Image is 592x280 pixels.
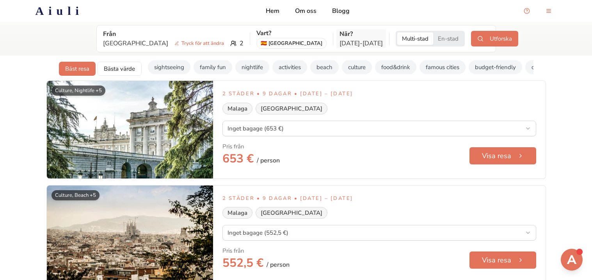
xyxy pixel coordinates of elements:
[541,3,556,19] button: menu-button
[340,39,383,48] p: [DATE] - [DATE]
[171,39,227,47] span: Tryck för att ändra
[561,249,583,271] button: Open support chat
[235,60,269,74] button: nightlife
[23,4,96,18] a: Aiuli
[103,39,227,48] p: [GEOGRAPHIC_DATA]
[420,60,466,74] button: famous cities
[562,250,581,269] img: Support
[222,143,244,150] div: Pris från
[103,29,244,39] p: Från
[340,29,383,39] p: När?
[256,29,327,38] p: Vart?
[222,152,280,169] h2: 653 €
[261,40,267,46] span: flag
[433,32,463,45] button: Single-city
[272,60,307,74] button: activities
[47,81,213,178] img: Bild av Madrid Es
[332,6,350,16] a: Blogg
[375,60,416,74] button: food&drink
[194,60,232,74] button: family fun
[267,260,290,269] span: / person
[471,31,518,46] button: Utforska
[469,147,536,164] button: Visa resa
[52,86,105,96] div: Culture, Nightlife +5
[257,156,280,165] span: / person
[525,60,563,74] button: city break
[222,195,536,203] p: 2 städer • 9 dagar • [DATE] – [DATE]
[256,38,327,49] div: [GEOGRAPHIC_DATA]
[97,62,142,76] button: Bästa värde
[148,60,190,74] button: sightseeing
[222,247,244,255] div: Pris från
[256,207,327,219] div: [GEOGRAPHIC_DATA]
[469,60,522,74] button: budget-friendly
[36,4,84,18] h2: Aiuli
[222,207,252,219] div: Malaga
[396,31,465,46] div: Trip style
[342,60,372,74] button: culture
[519,3,535,19] button: Open support chat
[103,39,244,48] div: 2
[469,251,536,269] button: Visa resa
[266,6,279,16] a: Hem
[52,190,100,200] div: Culture, Beach +5
[222,103,252,114] div: Malaga
[256,103,327,114] div: [GEOGRAPHIC_DATA]
[295,6,316,16] a: Om oss
[59,62,96,76] button: Bäst resa
[310,60,339,74] button: beach
[222,256,290,273] h2: 552,5 €
[222,90,536,98] p: 2 städer • 9 dagar • [DATE] – [DATE]
[397,32,433,45] button: Multi-city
